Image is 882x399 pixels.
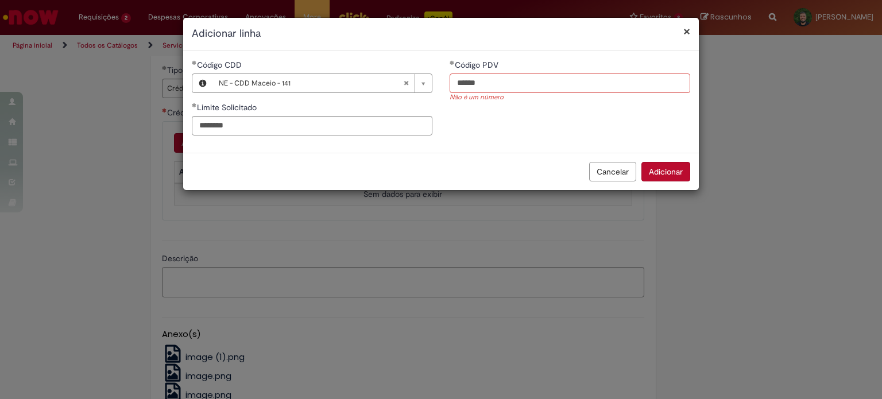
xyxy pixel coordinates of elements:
span: NE - CDD Maceio - 141 [219,74,403,92]
button: Fechar modal [683,25,690,37]
button: Adicionar [641,162,690,181]
h2: Adicionar linha [192,26,690,41]
a: NE - CDD Maceio - 141Limpar campo Código CDD [213,74,432,92]
input: Código PDV [450,73,690,93]
span: Código PDV [455,60,501,70]
span: Obrigatório Preenchido [450,60,455,65]
button: Cancelar [589,162,636,181]
div: Não é um número [450,93,690,103]
span: Necessários - Código CDD [197,60,244,70]
span: Limite Solicitado [197,102,259,113]
span: Obrigatório Preenchido [192,103,197,107]
button: Código CDD, Visualizar este registro NE - CDD Maceio - 141 [192,74,213,92]
span: Obrigatório Preenchido [192,60,197,65]
input: Limite Solicitado [192,116,432,135]
abbr: Limpar campo Código CDD [397,74,415,92]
